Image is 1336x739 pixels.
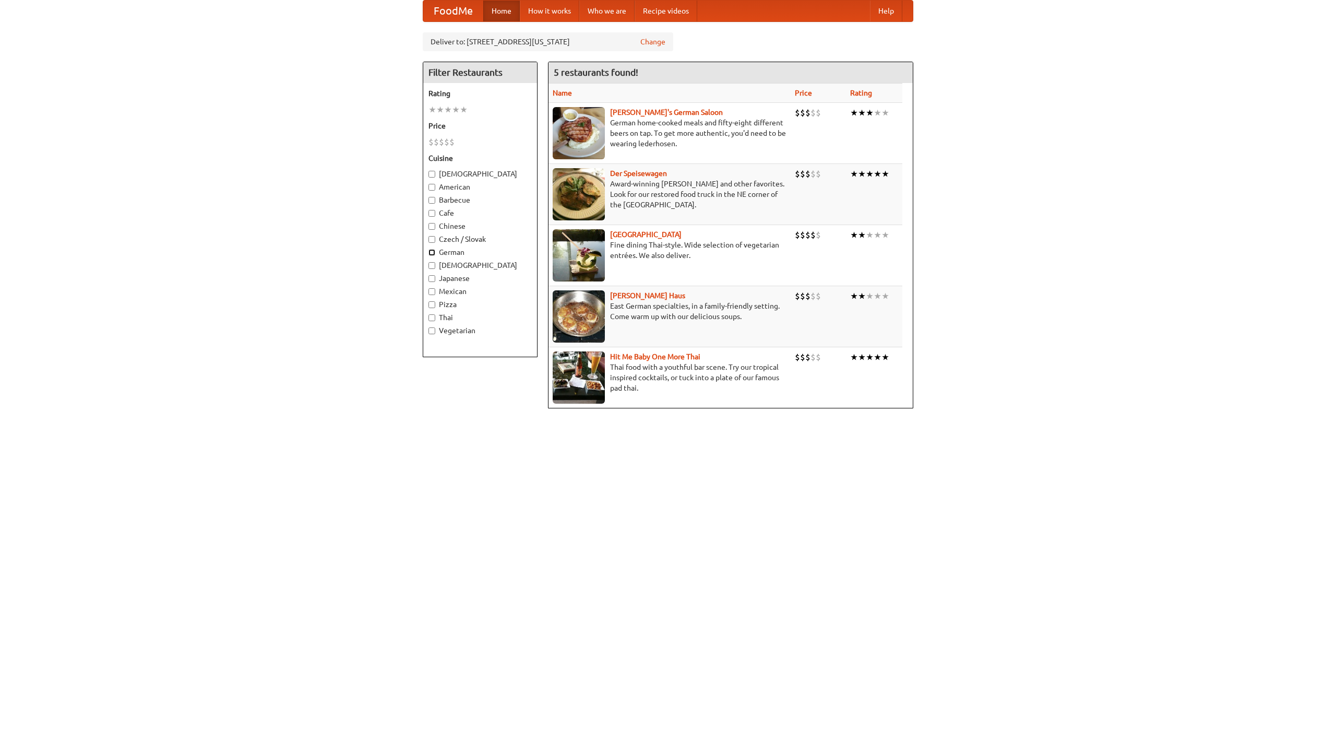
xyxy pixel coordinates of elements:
img: babythai.jpg [553,351,605,404]
li: ★ [866,290,874,302]
a: Who we are [579,1,635,21]
img: kohlhaus.jpg [553,290,605,343]
li: $ [439,136,444,148]
a: Recipe videos [635,1,697,21]
li: ★ [881,290,889,302]
li: ★ [858,351,866,363]
input: Pizza [428,301,435,308]
li: ★ [881,229,889,241]
a: [PERSON_NAME]'s German Saloon [610,108,723,116]
p: Award-winning [PERSON_NAME] and other favorites. Look for our restored food truck in the NE corne... [553,179,786,210]
li: $ [428,136,434,148]
a: [GEOGRAPHIC_DATA] [610,230,682,239]
label: Chinese [428,221,532,231]
li: ★ [866,351,874,363]
p: East German specialties, in a family-friendly setting. Come warm up with our delicious soups. [553,301,786,322]
label: Mexican [428,286,532,297]
li: ★ [881,351,889,363]
li: $ [795,168,800,180]
a: Hit Me Baby One More Thai [610,353,700,361]
li: ★ [858,168,866,180]
label: Thai [428,312,532,323]
input: Cafe [428,210,435,217]
a: How it works [520,1,579,21]
li: ★ [452,104,460,115]
h5: Rating [428,88,532,99]
h4: Filter Restaurants [423,62,537,83]
li: $ [444,136,449,148]
li: ★ [866,107,874,119]
li: $ [449,136,455,148]
label: American [428,182,532,192]
input: German [428,249,435,256]
li: ★ [850,351,858,363]
li: ★ [858,229,866,241]
li: ★ [436,104,444,115]
li: $ [810,168,816,180]
label: Czech / Slovak [428,234,532,244]
input: Mexican [428,288,435,295]
h5: Cuisine [428,153,532,163]
input: Japanese [428,275,435,282]
a: Name [553,89,572,97]
input: Thai [428,314,435,321]
label: German [428,247,532,257]
li: $ [816,107,821,119]
a: Change [640,37,665,47]
li: $ [800,229,805,241]
label: Japanese [428,273,532,284]
li: $ [805,229,810,241]
input: [DEMOGRAPHIC_DATA] [428,262,435,269]
li: $ [795,229,800,241]
a: [PERSON_NAME] Haus [610,291,685,300]
li: $ [805,107,810,119]
input: [DEMOGRAPHIC_DATA] [428,171,435,178]
p: Thai food with a youthful bar scene. Try our tropical inspired cocktails, or tuck into a plate of... [553,362,786,393]
li: $ [795,290,800,302]
li: $ [805,351,810,363]
li: $ [795,351,800,363]
li: $ [810,229,816,241]
li: $ [810,351,816,363]
li: $ [800,290,805,302]
li: ★ [874,351,881,363]
li: $ [816,290,821,302]
li: ★ [850,229,858,241]
li: $ [810,107,816,119]
p: Fine dining Thai-style. Wide selection of vegetarian entrées. We also deliver. [553,240,786,261]
li: $ [805,168,810,180]
li: ★ [460,104,468,115]
li: ★ [874,168,881,180]
img: satay.jpg [553,229,605,281]
input: Chinese [428,223,435,230]
input: American [428,184,435,191]
li: ★ [881,107,889,119]
label: [DEMOGRAPHIC_DATA] [428,260,532,271]
label: Pizza [428,299,532,310]
ng-pluralize: 5 restaurants found! [554,67,638,77]
input: Vegetarian [428,327,435,334]
li: ★ [874,107,881,119]
input: Czech / Slovak [428,236,435,243]
a: Price [795,89,812,97]
input: Barbecue [428,197,435,204]
label: [DEMOGRAPHIC_DATA] [428,169,532,179]
li: $ [805,290,810,302]
li: $ [816,229,821,241]
li: ★ [881,168,889,180]
p: German home-cooked meals and fifty-eight different beers on tap. To get more authentic, you'd nee... [553,118,786,149]
label: Cafe [428,208,532,218]
li: ★ [874,290,881,302]
label: Vegetarian [428,325,532,336]
label: Barbecue [428,195,532,205]
li: ★ [866,229,874,241]
h5: Price [428,121,532,131]
li: $ [816,168,821,180]
a: Der Speisewagen [610,169,667,178]
li: $ [800,351,805,363]
li: ★ [858,107,866,119]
